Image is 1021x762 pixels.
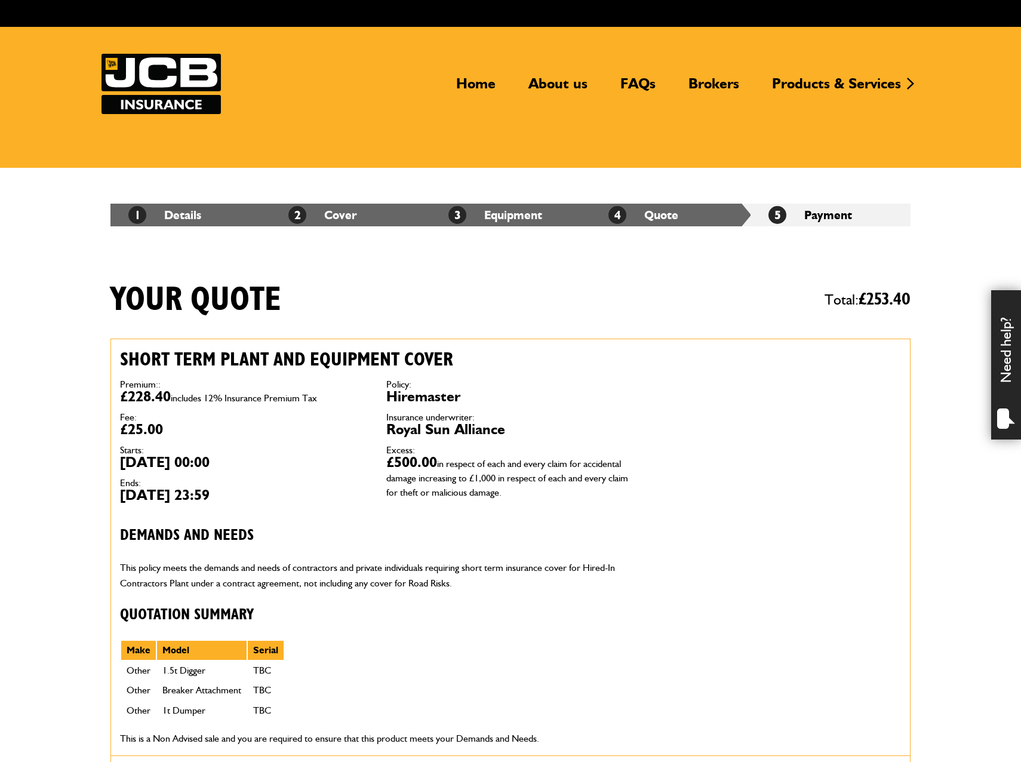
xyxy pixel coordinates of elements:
th: Model [156,640,247,660]
dt: Fee: [120,413,368,422]
a: JCB Insurance Services [102,54,221,114]
h2: Short term plant and equipment cover [120,348,635,371]
a: 3Equipment [448,208,542,222]
span: Total: [825,286,911,314]
dt: Excess: [386,445,635,455]
td: Other [121,680,156,700]
a: Home [447,75,505,102]
span: 4 [608,206,626,224]
a: 2Cover [288,208,357,222]
h1: Your quote [110,280,281,320]
dd: Hiremaster [386,389,635,404]
a: FAQs [611,75,665,102]
h3: Quotation Summary [120,606,635,625]
td: 1t Dumper [156,700,247,721]
td: 1.5t Digger [156,660,247,681]
dd: [DATE] 23:59 [120,488,368,502]
div: Need help? [991,290,1021,440]
td: Other [121,660,156,681]
h3: Demands and needs [120,527,635,545]
span: 1 [128,206,146,224]
dd: Royal Sun Alliance [386,422,635,437]
td: TBC [247,680,284,700]
span: 3 [448,206,466,224]
a: About us [519,75,596,102]
li: Payment [751,204,911,226]
th: Make [121,640,156,660]
span: in respect of each and every claim for accidental damage increasing to £1,000 in respect of each ... [386,458,628,498]
li: Quote [591,204,751,226]
dt: Policy: [386,380,635,389]
dt: Premium:: [120,380,368,389]
dd: £500.00 [386,455,635,498]
a: Brokers [679,75,748,102]
dt: Ends: [120,478,368,488]
span: includes 12% Insurance Premium Tax [171,392,317,404]
td: Other [121,700,156,721]
p: This is a Non Advised sale and you are required to ensure that this product meets your Demands an... [120,731,635,746]
a: 1Details [128,208,201,222]
dt: Insurance underwriter: [386,413,635,422]
img: JCB Insurance Services logo [102,54,221,114]
a: Products & Services [763,75,910,102]
span: £ [859,291,911,308]
dd: £228.40 [120,389,368,404]
td: TBC [247,660,284,681]
p: This policy meets the demands and needs of contractors and private individuals requiring short te... [120,560,635,591]
span: 2 [288,206,306,224]
span: 253.40 [866,291,911,308]
dd: £25.00 [120,422,368,437]
td: TBC [247,700,284,721]
dd: [DATE] 00:00 [120,455,368,469]
th: Serial [247,640,284,660]
td: Breaker Attachment [156,680,247,700]
dt: Starts: [120,445,368,455]
span: 5 [768,206,786,224]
